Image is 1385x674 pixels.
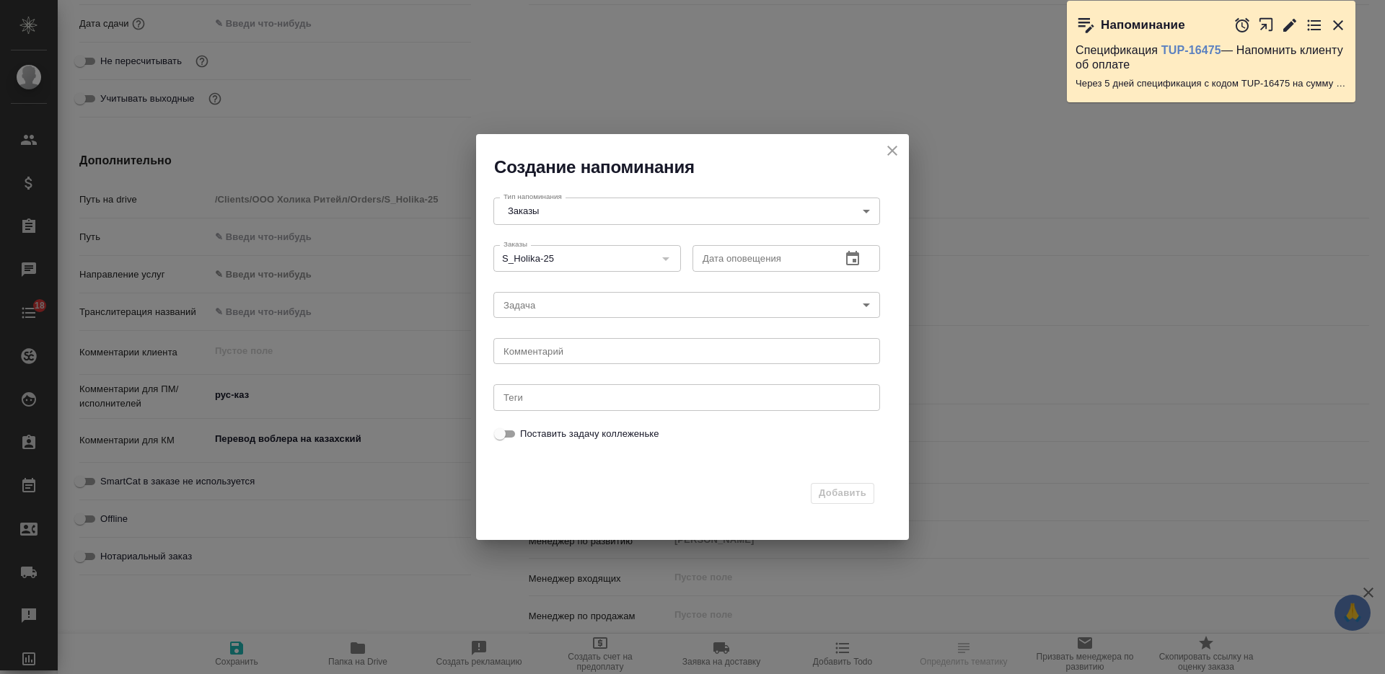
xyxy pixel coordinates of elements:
p: Спецификация — Напомнить клиенту об оплате [1076,43,1347,72]
h2: Создание напоминания [494,156,909,179]
button: Открыть в новой вкладке [1258,9,1275,40]
button: close [881,140,903,161]
p: Напоминание [1101,18,1185,32]
button: Закрыть [1329,17,1347,34]
p: Через 5 дней спецификация с кодом TUP-16475 на сумму 3464.83 RUB будет просрочена [1076,76,1347,91]
button: Редактировать [1281,17,1298,34]
button: Заказы [504,205,543,217]
div: ​ [493,292,880,318]
button: Отложить [1234,17,1251,34]
div: Заказы [493,198,880,225]
span: Поставить задачу коллеженьке [520,427,659,441]
a: TUP-16475 [1161,44,1221,56]
button: Перейти в todo [1306,17,1323,34]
